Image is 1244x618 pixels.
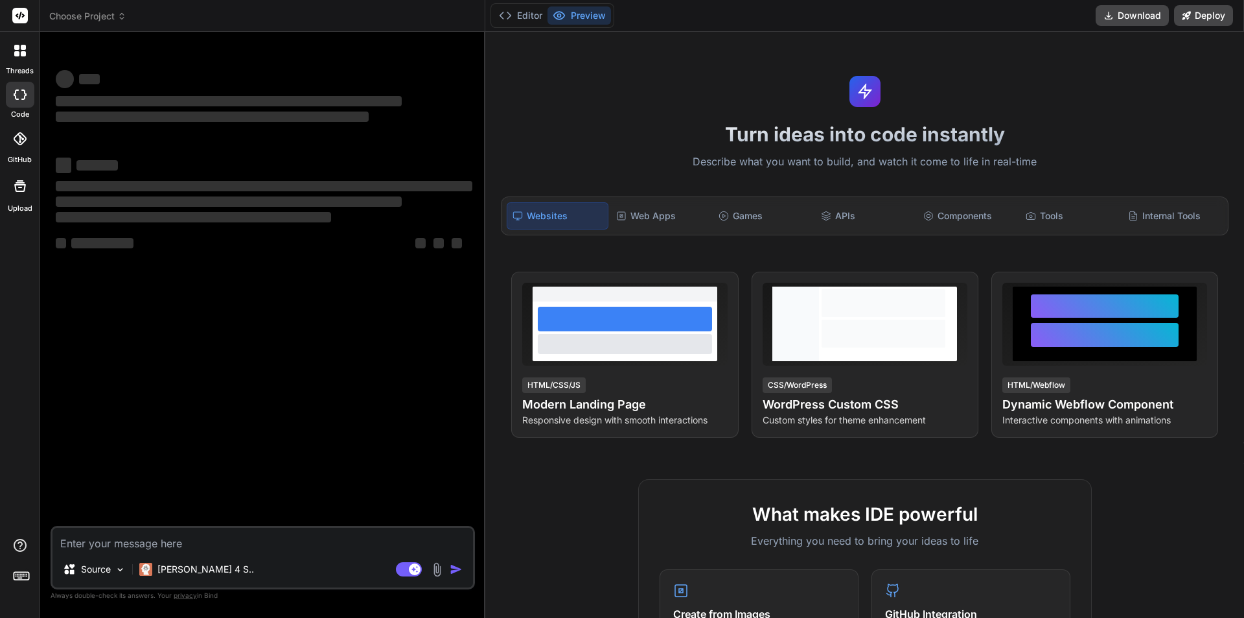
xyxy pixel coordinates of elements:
label: threads [6,65,34,77]
div: CSS/WordPress [763,377,832,393]
label: GitHub [8,154,32,165]
span: ‌ [56,96,402,106]
img: icon [450,563,463,576]
h4: Dynamic Webflow Component [1002,396,1207,414]
h4: Modern Landing Page [522,396,727,414]
button: Download [1096,5,1169,26]
p: Always double-check its answers. Your in Bind [51,589,475,602]
img: Claude 4 Sonnet [139,563,152,576]
p: Interactive components with animations [1002,414,1207,427]
h1: Turn ideas into code instantly [493,123,1236,146]
p: Source [81,563,111,576]
div: Websites [507,202,608,230]
div: Internal Tools [1123,202,1223,230]
p: Responsive design with smooth interactions [522,414,727,427]
p: [PERSON_NAME] 4 S.. [157,563,254,576]
h2: What makes IDE powerful [660,501,1070,528]
span: ‌ [76,160,118,171]
div: Tools [1020,202,1120,230]
span: privacy [174,591,197,599]
span: ‌ [71,238,133,248]
span: ‌ [56,181,472,191]
div: HTML/Webflow [1002,377,1070,393]
span: ‌ [433,238,444,248]
h4: WordPress Custom CSS [763,396,967,414]
div: APIs [816,202,916,230]
span: ‌ [415,238,426,248]
p: Everything you need to bring your ideas to life [660,533,1070,549]
span: ‌ [56,112,369,122]
span: ‌ [56,196,402,207]
button: Deploy [1174,5,1233,26]
p: Custom styles for theme enhancement [763,414,967,427]
button: Preview [547,6,611,25]
p: Describe what you want to build, and watch it come to life in real-time [493,154,1236,171]
span: ‌ [79,74,100,84]
span: ‌ [56,158,71,173]
img: Pick Models [115,564,126,575]
div: HTML/CSS/JS [522,377,586,393]
label: code [11,109,29,120]
div: Web Apps [611,202,711,230]
span: Choose Project [49,10,126,23]
label: Upload [8,203,32,214]
span: ‌ [452,238,462,248]
span: ‌ [56,212,331,222]
img: attachment [430,562,444,577]
span: ‌ [56,70,74,88]
span: ‌ [56,238,66,248]
div: Games [713,202,813,230]
button: Editor [494,6,547,25]
div: Components [918,202,1018,230]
